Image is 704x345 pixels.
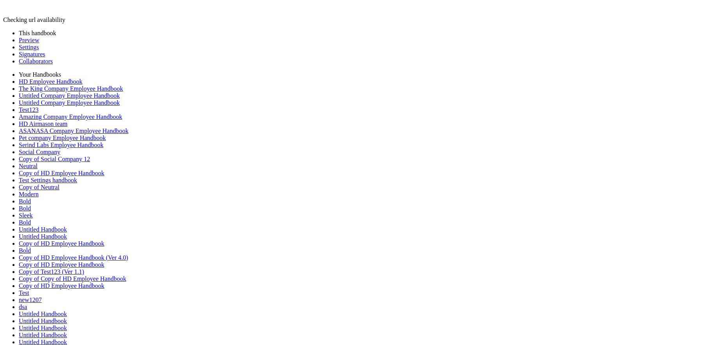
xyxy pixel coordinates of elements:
a: dsa [19,304,27,310]
a: Sleek [19,212,33,219]
a: Copy of HD Employee Handbook [19,170,104,176]
a: ASANASA Company Employee Handbook [19,128,128,134]
a: Untitled Company Employee Handbook [19,99,120,106]
a: Test123 [19,106,38,113]
a: Copy of Test123 (Ver 1.1) [19,268,84,275]
a: Untitled Handbook [19,226,67,233]
a: Copy of HD Employee Handbook [19,282,104,289]
a: Untitled Company Employee Handbook [19,92,120,99]
a: Neutral [19,163,38,169]
a: Bold [19,247,31,254]
a: Test Settings handbook [19,177,77,183]
a: Signatures [19,51,45,57]
a: HD Employee Handbook [19,78,83,85]
a: The King Company Employee Handbook [19,85,123,92]
a: new1207 [19,296,42,303]
a: Collaborators [19,58,53,65]
a: Copy of HD Employee Handbook [19,261,104,268]
a: Copy of Neutral [19,184,59,190]
a: Bold [19,205,31,212]
a: Untitled Handbook [19,233,67,240]
a: Serind Labs Employee Handbook [19,142,103,148]
a: Copy of Copy of HD Employee Handbook [19,275,126,282]
a: Pet company Employee Handbook [19,135,106,141]
li: Your Handbooks [19,71,701,78]
a: Social Company [19,149,60,155]
a: Untitled Handbook [19,332,67,338]
a: Modern [19,191,39,198]
a: Amazing Company Employee Handbook [19,113,122,120]
a: Copy of HD Employee Handbook (Ver 4.0) [19,254,128,261]
a: Preview [19,37,39,43]
a: Untitled Handbook [19,325,67,331]
a: Copy of HD Employee Handbook [19,240,104,247]
a: Bold [19,198,31,205]
a: Settings [19,44,39,50]
a: Untitled Handbook [19,318,67,324]
a: Untitled Handbook [19,311,67,317]
a: Test [19,289,29,296]
span: Checking url availability [3,16,65,23]
li: This handbook [19,30,701,37]
a: HD Airmason team [19,120,67,127]
a: Copy of Social Company 12 [19,156,90,162]
a: Bold [19,219,31,226]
